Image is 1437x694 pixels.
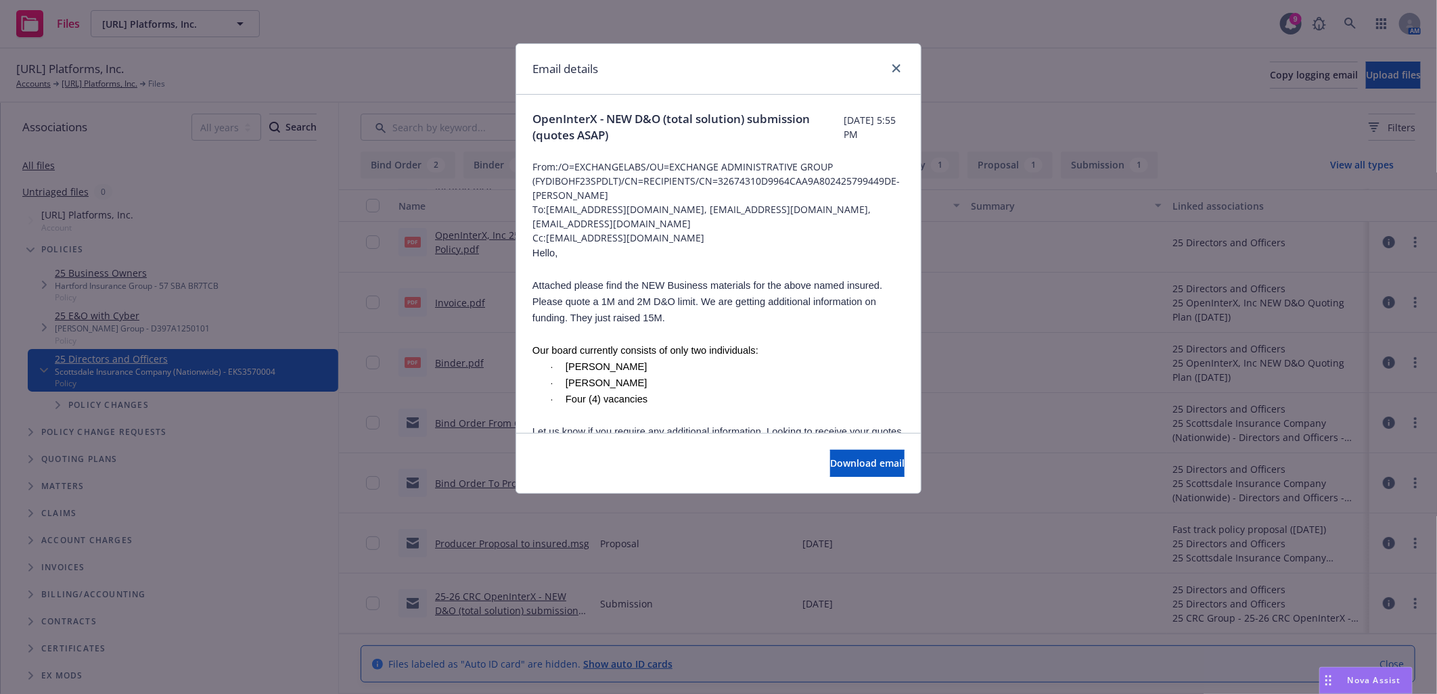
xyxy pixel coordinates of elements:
span: · [551,362,566,372]
span: [PERSON_NAME] [566,377,647,388]
span: Attached please find the NEW Business materials for the above named insured. Please quote a 1M an... [532,280,882,323]
button: Nova Assist [1319,667,1413,694]
span: OpenInterX - NEW D&O (total solution) submission (quotes ASAP) [532,111,844,143]
button: Download email [830,450,905,477]
a: close [888,60,905,76]
span: · [551,378,566,388]
span: Cc: [EMAIL_ADDRESS][DOMAIN_NAME] [532,231,905,245]
span: [PERSON_NAME] [566,361,647,372]
span: · [551,394,566,404]
h1: Email details [532,60,598,78]
span: Nova Assist [1348,674,1401,686]
span: [DATE] 5:55 PM [844,113,905,141]
span: Hello, [532,248,557,258]
div: Drag to move [1320,668,1337,693]
span: Our board currently consists of only two individuals: [532,345,758,356]
span: Let us know if you require any additional information. Looking to receive your quotes and marketi... [532,426,902,453]
span: Download email [830,457,905,469]
span: To: [EMAIL_ADDRESS][DOMAIN_NAME], [EMAIL_ADDRESS][DOMAIN_NAME], [EMAIL_ADDRESS][DOMAIN_NAME] [532,202,905,231]
span: Four (4) vacancies [566,394,647,404]
span: From: /O=EXCHANGELABS/OU=EXCHANGE ADMINISTRATIVE GROUP (FYDIBOHF23SPDLT)/CN=RECIPIENTS/CN=3267431... [532,160,905,202]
